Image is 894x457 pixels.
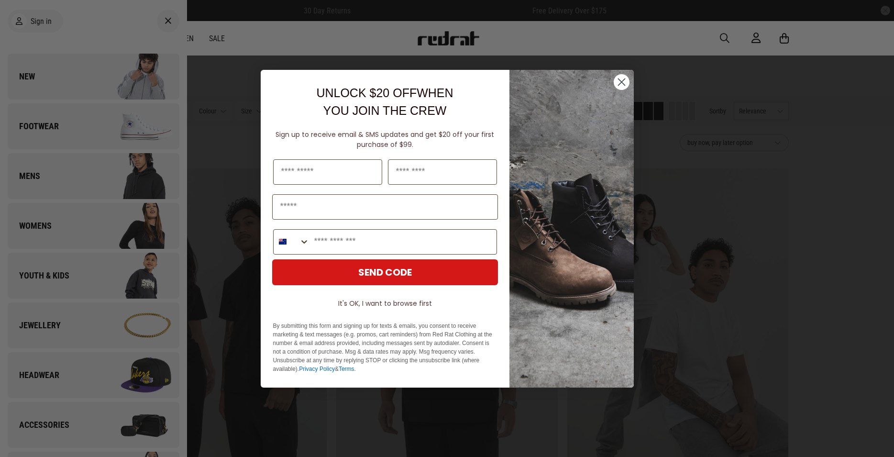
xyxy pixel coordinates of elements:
span: Sign up to receive email & SMS updates and get $20 off your first purchase of $99. [276,130,494,149]
button: Search Countries [274,230,309,254]
img: New Zealand [279,238,287,245]
span: YOU JOIN THE CREW [323,104,447,117]
a: Privacy Policy [299,366,335,372]
span: UNLOCK $20 OFF [316,86,417,100]
button: Close dialog [613,74,630,90]
button: SEND CODE [272,259,498,285]
p: By submitting this form and signing up for texts & emails, you consent to receive marketing & tex... [273,322,497,373]
input: First Name [273,159,382,185]
span: WHEN [417,86,453,100]
a: Terms [339,366,354,372]
img: f7662613-148e-4c88-9575-6c6b5b55a647.jpeg [509,70,634,388]
button: It's OK, I want to browse first [272,295,498,312]
button: Open LiveChat chat widget [8,4,36,33]
input: Email [272,194,498,220]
